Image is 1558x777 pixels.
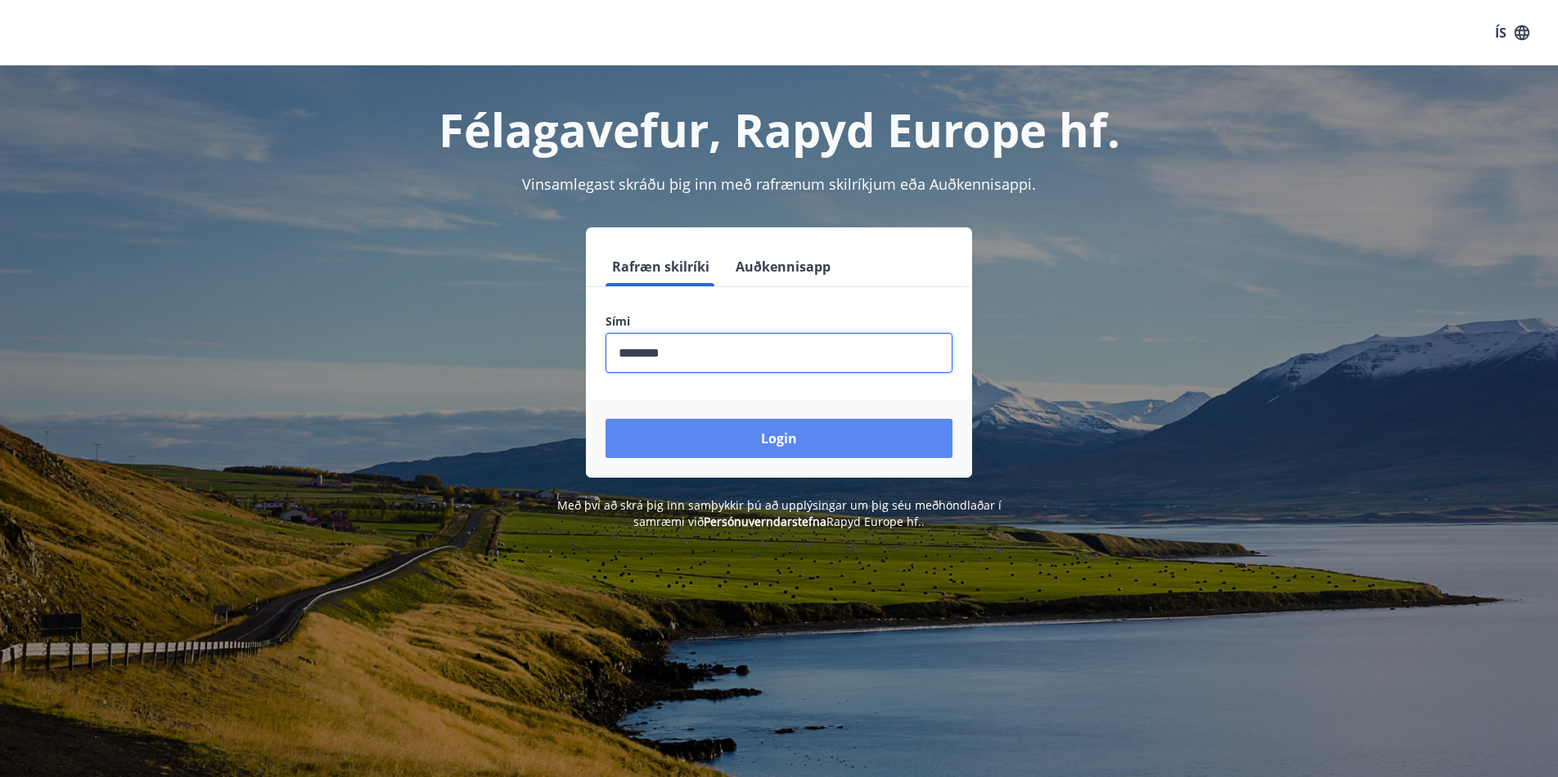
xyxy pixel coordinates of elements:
[1486,18,1538,47] button: ÍS
[209,98,1349,160] h1: Félagavefur, Rapyd Europe hf.
[606,313,952,330] label: Sími
[606,247,716,286] button: Rafræn skilríki
[557,497,1002,529] span: Með því að skrá þig inn samþykkir þú að upplýsingar um þig séu meðhöndlaðar í samræmi við Rapyd E...
[729,247,837,286] button: Auðkennisapp
[606,419,952,458] button: Login
[704,514,826,529] a: Persónuverndarstefna
[522,174,1036,194] span: Vinsamlegast skráðu þig inn með rafrænum skilríkjum eða Auðkennisappi.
